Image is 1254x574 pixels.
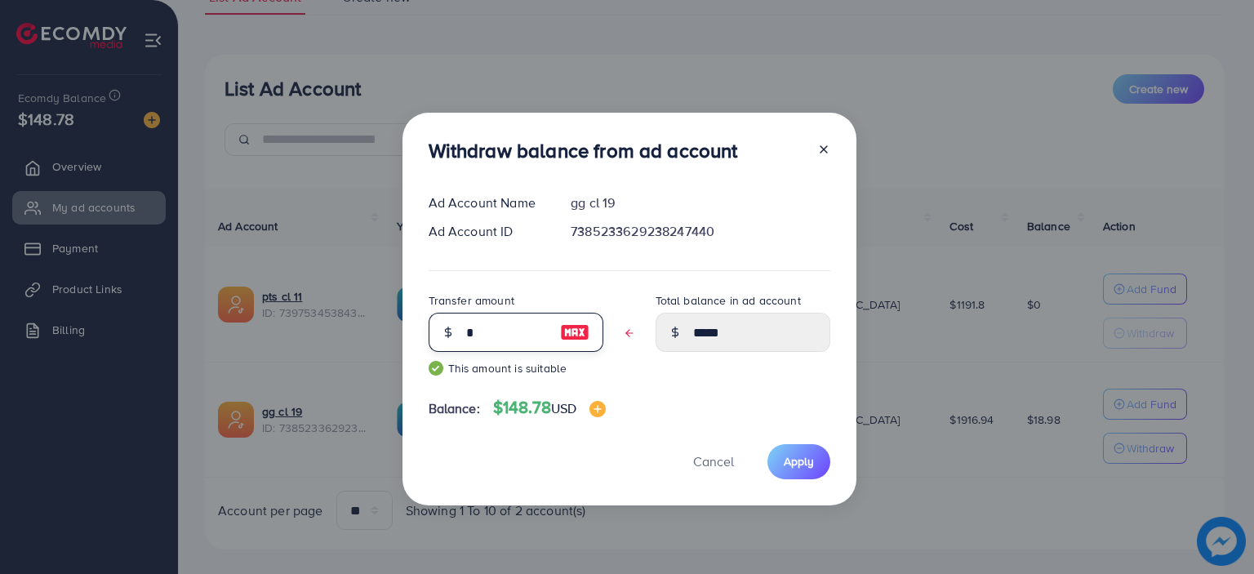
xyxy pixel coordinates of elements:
h4: $148.78 [493,398,607,418]
small: This amount is suitable [429,360,603,376]
img: guide [429,361,443,376]
label: Transfer amount [429,292,514,309]
span: Apply [784,453,814,469]
div: Ad Account ID [416,222,558,241]
span: Balance: [429,399,480,418]
div: Ad Account Name [416,194,558,212]
button: Cancel [673,444,754,479]
img: image [560,323,589,342]
h3: Withdraw balance from ad account [429,139,738,162]
span: USD [551,399,576,417]
div: gg cl 19 [558,194,843,212]
button: Apply [767,444,830,479]
img: image [589,401,606,417]
label: Total balance in ad account [656,292,801,309]
span: Cancel [693,452,734,470]
div: 7385233629238247440 [558,222,843,241]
